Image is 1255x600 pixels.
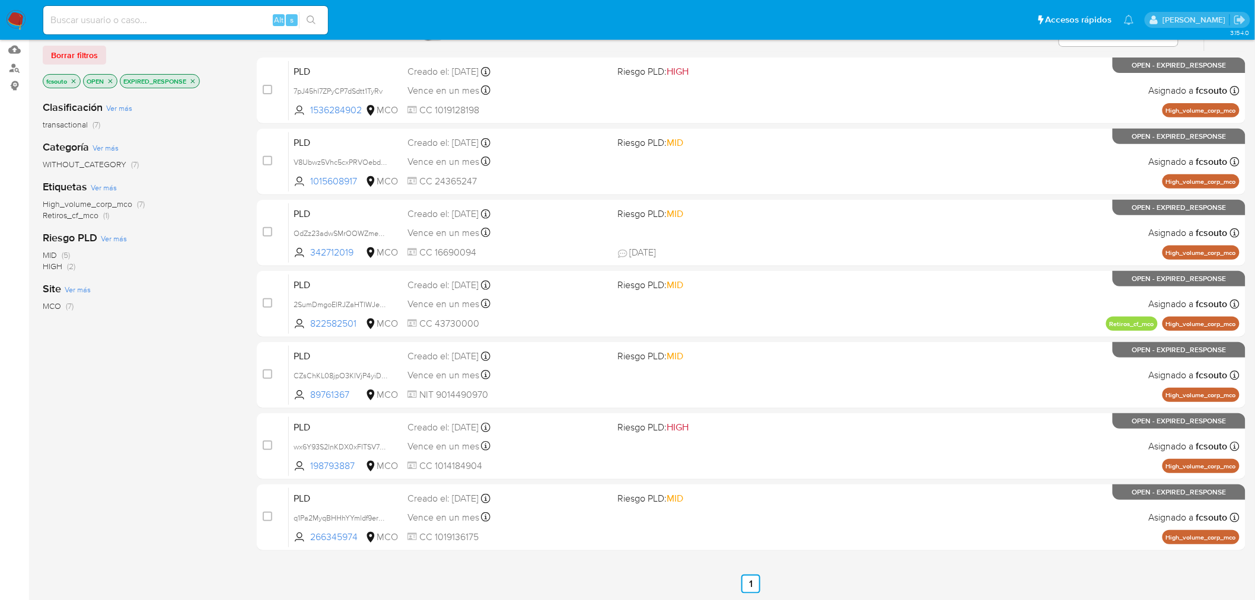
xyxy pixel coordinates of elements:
input: Buscar usuario o caso... [43,12,328,28]
span: Accesos rápidos [1046,14,1112,26]
span: Alt [274,14,284,25]
span: 3.154.0 [1230,28,1249,37]
button: search-icon [299,12,323,28]
p: felipe.cayon@mercadolibre.com [1162,14,1229,25]
a: Salir [1234,14,1246,26]
span: s [290,14,294,25]
a: Notificaciones [1124,15,1134,25]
